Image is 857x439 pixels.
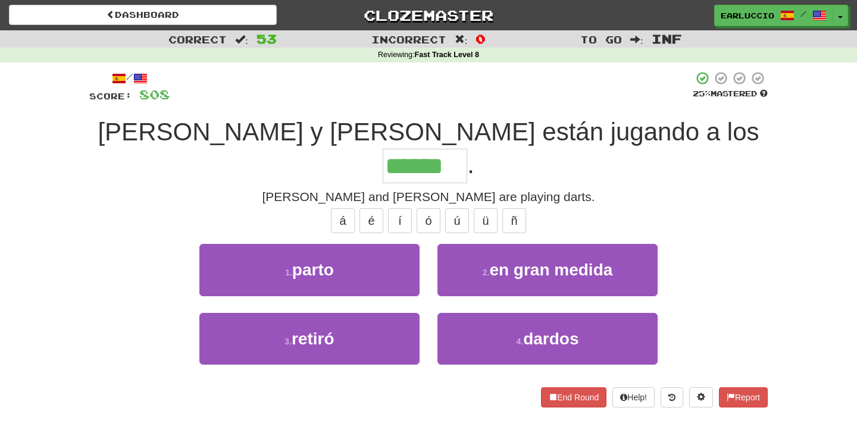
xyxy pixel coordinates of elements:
span: retiró [292,330,334,348]
button: Help! [612,387,655,407]
button: Round history (alt+y) [661,387,683,407]
button: ú [445,208,469,233]
span: 0 [476,32,486,46]
small: 2 . [483,268,490,277]
span: : [235,35,248,45]
span: en gran medida [489,261,612,279]
button: End Round [541,387,606,407]
button: 1.parto [199,244,420,296]
div: Mastered [693,89,768,99]
div: [PERSON_NAME] and [PERSON_NAME] are playing darts. [89,188,768,206]
span: 53 [257,32,277,46]
span: Score: [89,91,132,101]
small: 3 . [284,337,292,346]
span: 808 [139,87,170,102]
span: : [455,35,468,45]
button: 3.retiró [199,313,420,365]
span: parto [292,261,334,279]
span: : [630,35,643,45]
a: Dashboard [9,5,277,25]
a: Earluccio / [714,5,833,26]
button: é [359,208,383,233]
span: Earluccio [721,10,774,21]
span: Incorrect [371,33,446,45]
span: . [467,150,474,178]
button: ó [417,208,440,233]
span: dardos [523,330,578,348]
button: 4.dardos [437,313,658,365]
span: / [800,10,806,18]
strong: Fast Track Level 8 [415,51,480,59]
button: ü [474,208,498,233]
span: [PERSON_NAME] y [PERSON_NAME] están jugando a los [98,118,759,146]
button: Report [719,387,768,407]
span: Inf [652,32,682,46]
span: 25 % [693,89,711,98]
button: ñ [502,208,526,233]
small: 4 . [516,337,523,346]
button: í [388,208,412,233]
small: 1 . [285,268,292,277]
a: Clozemaster [295,5,562,26]
button: á [331,208,355,233]
button: 2.en gran medida [437,244,658,296]
div: / [89,71,170,86]
span: Correct [168,33,227,45]
span: To go [580,33,622,45]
